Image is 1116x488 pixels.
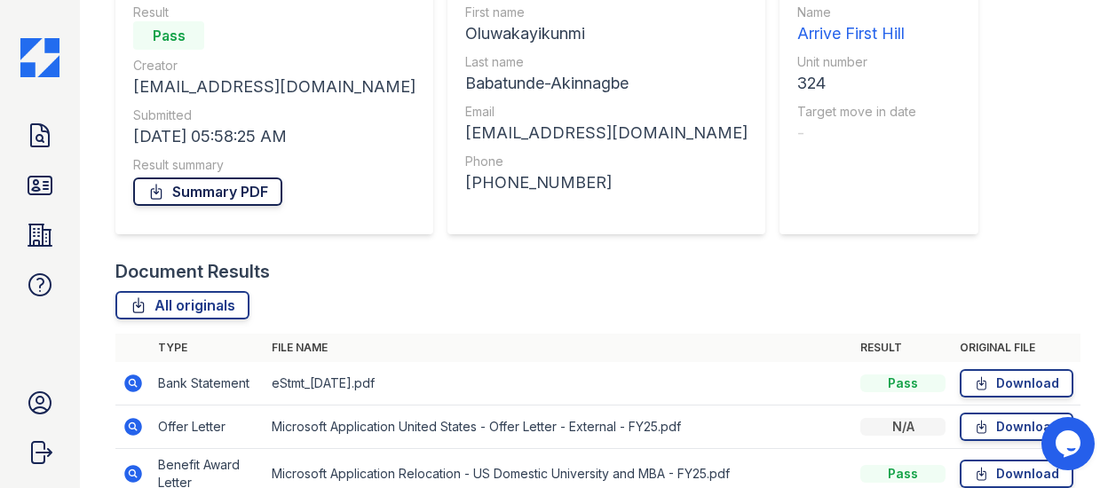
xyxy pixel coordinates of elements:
[133,57,416,75] div: Creator
[797,4,916,46] a: Name Arrive First Hill
[465,103,748,121] div: Email
[860,418,946,436] div: N/A
[133,177,282,206] a: Summary PDF
[953,334,1080,362] th: Original file
[797,103,916,121] div: Target move in date
[265,334,853,362] th: File name
[465,170,748,195] div: [PHONE_NUMBER]
[133,124,416,149] div: [DATE] 05:58:25 AM
[797,53,916,71] div: Unit number
[151,405,265,449] td: Offer Letter
[960,413,1073,441] a: Download
[133,75,416,99] div: [EMAIL_ADDRESS][DOMAIN_NAME]
[115,259,270,284] div: Document Results
[465,53,748,71] div: Last name
[465,21,748,46] div: Oluwakayikunmi
[860,374,946,392] div: Pass
[797,121,916,146] div: -
[1041,417,1098,470] iframe: chat widget
[265,362,853,405] td: eStmt_[DATE].pdf
[133,4,416,21] div: Result
[20,38,59,77] img: CE_Icon_Blue-c292c112584629df590d857e76928e9f676e5b41ef8f769ba2f05ee15b207248.png
[853,334,953,362] th: Result
[797,71,916,96] div: 324
[960,460,1073,488] a: Download
[265,405,853,449] td: Microsoft Application United States - Offer Letter - External - FY25.pdf
[115,291,249,319] a: All originals
[960,369,1073,397] a: Download
[465,121,748,146] div: [EMAIL_ADDRESS][DOMAIN_NAME]
[151,362,265,405] td: Bank Statement
[133,106,416,124] div: Submitted
[133,156,416,174] div: Result summary
[465,153,748,170] div: Phone
[797,4,916,21] div: Name
[465,71,748,96] div: Babatunde-Akinnagbe
[797,21,916,46] div: Arrive First Hill
[465,4,748,21] div: First name
[133,21,204,50] div: Pass
[151,334,265,362] th: Type
[860,465,946,483] div: Pass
